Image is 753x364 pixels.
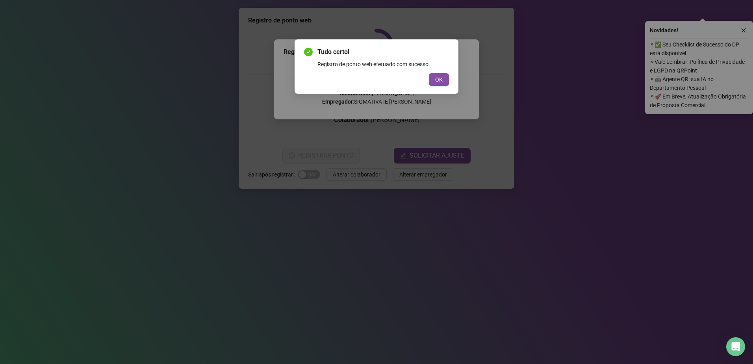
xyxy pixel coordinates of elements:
div: Registro de ponto web efetuado com sucesso. [317,60,449,69]
span: check-circle [304,48,313,56]
span: OK [435,75,443,84]
span: Tudo certo! [317,47,449,57]
button: OK [429,73,449,86]
div: Open Intercom Messenger [726,337,745,356]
